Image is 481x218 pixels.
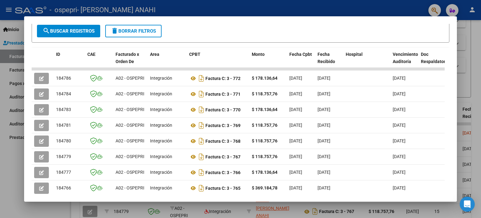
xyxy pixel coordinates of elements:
[150,91,172,96] span: Integración
[393,154,406,159] span: [DATE]
[460,197,475,212] div: Open Intercom Messenger
[56,91,71,96] span: 184784
[287,48,315,75] datatable-header-cell: Fecha Cpbt
[189,52,200,57] span: CPBT
[318,76,330,81] span: [DATE]
[343,48,390,75] datatable-header-cell: Hospital
[85,48,113,75] datatable-header-cell: CAE
[197,105,205,115] i: Descargar documento
[252,91,277,96] strong: $ 118.757,76
[56,76,71,81] span: 184786
[289,91,302,96] span: [DATE]
[205,170,240,175] strong: Factura C: 3 - 766
[418,48,456,75] datatable-header-cell: Doc Respaldatoria
[56,185,71,190] span: 184766
[205,123,240,128] strong: Factura C: 3 - 769
[116,123,144,128] span: A02 - OSPEPRI
[289,123,302,128] span: [DATE]
[289,154,302,159] span: [DATE]
[116,154,144,159] span: A02 - OSPEPRI
[393,123,406,128] span: [DATE]
[289,185,302,190] span: [DATE]
[421,52,449,64] span: Doc Respaldatoria
[205,107,240,112] strong: Factura C: 3 - 770
[111,28,156,34] span: Borrar Filtros
[197,73,205,83] i: Descargar documento
[111,27,118,35] mat-icon: delete
[252,76,277,81] strong: $ 178.136,64
[150,123,172,128] span: Integración
[289,170,302,175] span: [DATE]
[205,186,240,191] strong: Factura C: 3 - 765
[150,170,172,175] span: Integración
[150,138,172,143] span: Integración
[205,154,240,159] strong: Factura C: 3 - 767
[249,48,287,75] datatable-header-cell: Monto
[289,138,302,143] span: [DATE]
[54,48,85,75] datatable-header-cell: ID
[318,91,330,96] span: [DATE]
[116,185,144,190] span: A02 - OSPEPRI
[393,52,418,64] span: Vencimiento Auditoría
[87,52,96,57] span: CAE
[197,183,205,193] i: Descargar documento
[346,52,363,57] span: Hospital
[105,25,162,37] button: Borrar Filtros
[150,52,159,57] span: Area
[289,76,302,81] span: [DATE]
[390,48,418,75] datatable-header-cell: Vencimiento Auditoría
[37,25,100,37] button: Buscar Registros
[205,92,240,97] strong: Factura C: 3 - 771
[252,138,277,143] strong: $ 118.757,76
[56,138,71,143] span: 184780
[252,52,265,57] span: Monto
[252,185,277,190] strong: $ 369.184,78
[116,170,144,175] span: A02 - OSPEPRI
[318,170,330,175] span: [DATE]
[116,138,144,143] span: A02 - OSPEPRI
[116,52,139,64] span: Facturado x Orden De
[252,154,277,159] strong: $ 118.757,76
[197,167,205,178] i: Descargar documento
[56,52,60,57] span: ID
[116,91,144,96] span: A02 - OSPEPRI
[113,48,147,75] datatable-header-cell: Facturado x Orden De
[318,107,330,112] span: [DATE]
[116,107,144,112] span: A02 - OSPEPRI
[252,107,277,112] strong: $ 178.136,64
[318,52,335,64] span: Fecha Recibido
[147,48,187,75] datatable-header-cell: Area
[393,185,406,190] span: [DATE]
[289,107,302,112] span: [DATE]
[43,27,50,35] mat-icon: search
[150,76,172,81] span: Integración
[393,170,406,175] span: [DATE]
[205,76,240,81] strong: Factura C: 3 - 772
[187,48,249,75] datatable-header-cell: CPBT
[197,120,205,130] i: Descargar documento
[252,123,277,128] strong: $ 118.757,76
[197,152,205,162] i: Descargar documento
[315,48,343,75] datatable-header-cell: Fecha Recibido
[150,107,172,112] span: Integración
[150,154,172,159] span: Integración
[197,136,205,146] i: Descargar documento
[393,138,406,143] span: [DATE]
[393,107,406,112] span: [DATE]
[150,185,172,190] span: Integración
[318,185,330,190] span: [DATE]
[393,76,406,81] span: [DATE]
[197,89,205,99] i: Descargar documento
[56,154,71,159] span: 184779
[56,170,71,175] span: 184777
[43,28,95,34] span: Buscar Registros
[318,138,330,143] span: [DATE]
[393,91,406,96] span: [DATE]
[56,123,71,128] span: 184781
[205,139,240,144] strong: Factura C: 3 - 768
[56,107,71,112] span: 184783
[318,123,330,128] span: [DATE]
[318,154,330,159] span: [DATE]
[252,170,277,175] strong: $ 178.136,64
[116,76,144,81] span: A02 - OSPEPRI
